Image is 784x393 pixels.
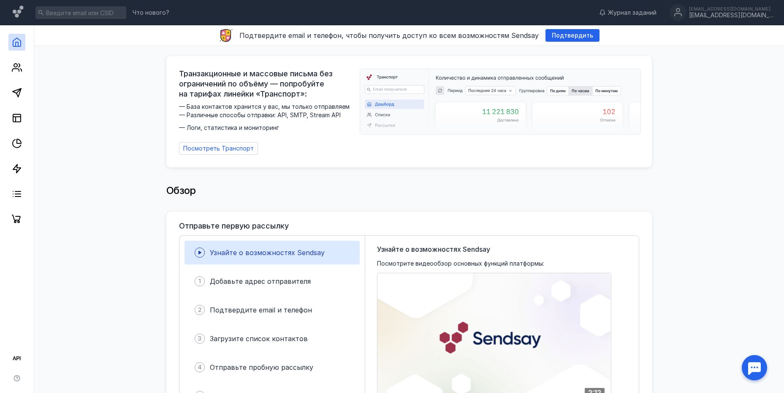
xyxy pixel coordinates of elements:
h3: Отправьте первую рассылку [179,222,289,230]
span: 3 [198,334,202,343]
button: Подтвердить [545,29,600,42]
span: Обзор [166,184,196,196]
span: Подтвердите email и телефон, чтобы получить доступ ко всем возможностям Sendsay [239,31,539,40]
span: Отправьте пробную рассылку [210,363,313,371]
a: Что нового? [128,10,174,16]
span: — База контактов хранится у вас, мы только отправляем — Различные способы отправки: API, SMTP, St... [179,102,355,132]
span: Узнайте о возможностях Sendsay [377,244,490,254]
span: Транзакционные и массовые письма без ограничений по объёму — попробуйте на тарифах линейки «Транс... [179,69,355,99]
a: Посмотреть Транспорт [179,142,258,155]
span: Загрузите список контактов [210,334,308,343]
div: [EMAIL_ADDRESS][DOMAIN_NAME] [689,12,773,19]
span: Подтвердите email и телефон [210,306,312,314]
span: Узнайте о возможностях Sendsay [210,248,325,257]
span: 1 [198,277,201,285]
span: Журнал заданий [608,8,656,17]
span: Что нового? [133,10,169,16]
div: [EMAIL_ADDRESS][DOMAIN_NAME] [689,6,773,11]
img: dashboard-transport-banner [360,69,640,134]
span: Подтвердить [552,32,593,39]
span: Добавьте адрес отправителя [210,277,311,285]
span: Посмотрите видеообзор основных функций платформы: [377,259,544,268]
a: Журнал заданий [595,8,661,17]
span: Посмотреть Транспорт [183,145,254,152]
span: 4 [198,363,202,371]
span: 2 [198,306,202,314]
input: Введите email или CSID [35,6,126,19]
